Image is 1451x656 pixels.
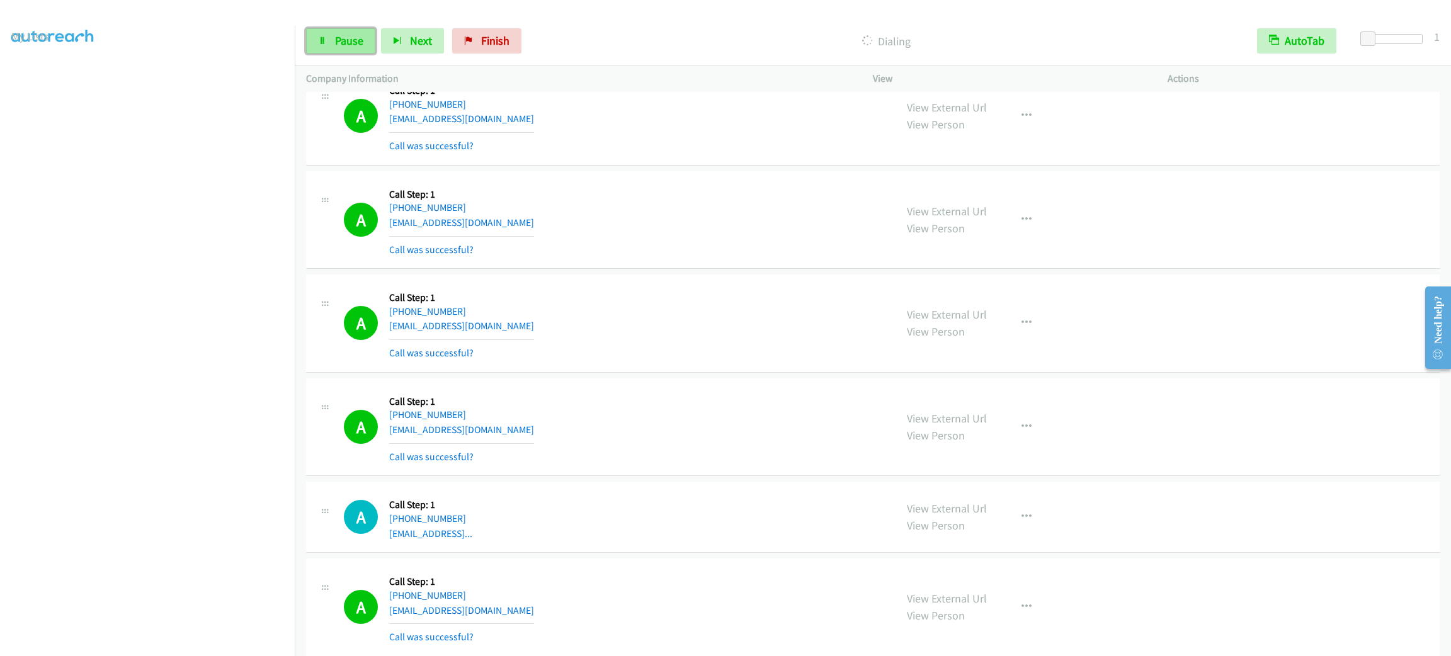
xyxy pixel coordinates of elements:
div: 1 [1434,28,1440,45]
iframe: Resource Center [1414,278,1451,378]
a: [PHONE_NUMBER] [389,512,466,524]
a: View Person [907,117,965,132]
h1: A [344,99,378,133]
a: Call was successful? [389,451,474,463]
span: Pause [335,33,363,48]
p: View [873,71,1145,86]
a: [EMAIL_ADDRESS][DOMAIN_NAME] [389,604,534,616]
p: Company Information [306,71,850,86]
a: Call was successful? [389,140,474,152]
button: AutoTab [1257,28,1336,54]
h5: Call Step: 1 [389,188,534,201]
button: Next [381,28,444,54]
a: [PHONE_NUMBER] [389,305,466,317]
a: View External Url [907,204,987,218]
h1: A [344,410,378,444]
a: View External Url [907,411,987,426]
a: View Person [907,608,965,623]
p: Dialing [538,33,1234,50]
a: Call was successful? [389,347,474,359]
iframe: To enrich screen reader interactions, please activate Accessibility in Grammarly extension settings [11,56,295,654]
span: Finish [481,33,509,48]
a: Pause [306,28,375,54]
a: View Person [907,428,965,443]
a: View External Url [907,100,987,115]
a: [EMAIL_ADDRESS][DOMAIN_NAME] [389,217,534,229]
a: View Person [907,324,965,339]
a: [EMAIL_ADDRESS]... [389,528,472,540]
span: Next [410,33,432,48]
a: [PHONE_NUMBER] [389,589,466,601]
h5: Call Step: 1 [389,499,472,511]
h5: Call Step: 1 [389,291,534,304]
a: Call was successful? [389,631,474,643]
a: [PHONE_NUMBER] [389,201,466,213]
a: View Person [907,221,965,235]
h5: Call Step: 1 [389,575,534,588]
a: View External Url [907,591,987,606]
a: [PHONE_NUMBER] [389,409,466,421]
a: View Person [907,518,965,533]
a: Finish [452,28,521,54]
h1: A [344,203,378,237]
a: [EMAIL_ADDRESS][DOMAIN_NAME] [389,320,534,332]
div: The call is yet to be attempted [344,500,378,534]
a: Call was successful? [389,244,474,256]
a: [EMAIL_ADDRESS][DOMAIN_NAME] [389,113,534,125]
a: View External Url [907,501,987,516]
h1: A [344,590,378,624]
a: My Lists [11,29,49,43]
h1: A [344,306,378,340]
a: [EMAIL_ADDRESS][DOMAIN_NAME] [389,424,534,436]
a: [PHONE_NUMBER] [389,98,466,110]
h5: Call Step: 1 [389,395,534,408]
h1: A [344,500,378,534]
a: View External Url [907,307,987,322]
p: Actions [1168,71,1440,86]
